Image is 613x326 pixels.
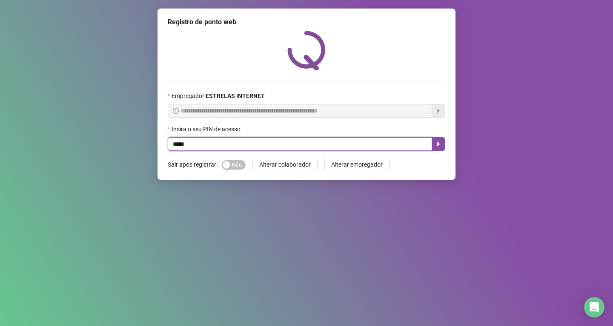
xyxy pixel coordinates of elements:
[435,141,442,147] span: caret-right
[168,158,222,171] label: Sair após registrar
[287,31,326,70] img: QRPoint
[584,297,604,317] div: Open Intercom Messenger
[331,160,383,169] span: Alterar empregador
[259,160,311,169] span: Alterar colaborador
[324,158,390,171] button: Alterar empregador
[206,92,265,99] strong: ESTRELAS INTERNET
[252,158,318,171] button: Alterar colaborador
[173,108,179,114] span: info-circle
[172,91,265,101] span: Empregador :
[168,17,445,27] div: Registro de ponto web
[168,124,246,134] label: Insira o seu PIN de acesso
